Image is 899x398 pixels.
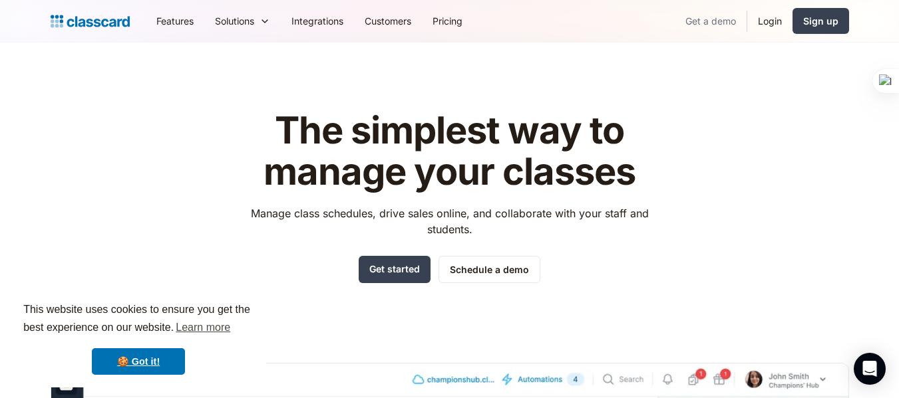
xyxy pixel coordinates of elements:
[204,6,281,36] div: Solutions
[92,348,185,375] a: dismiss cookie message
[793,8,849,34] a: Sign up
[23,302,254,338] span: This website uses cookies to ensure you get the best experience on our website.
[174,318,232,338] a: learn more about cookies
[146,6,204,36] a: Features
[803,14,838,28] div: Sign up
[11,289,266,387] div: cookieconsent
[238,110,661,192] h1: The simplest way to manage your classes
[675,6,747,36] a: Get a demo
[422,6,473,36] a: Pricing
[51,12,130,31] a: Logo
[359,256,431,283] a: Get started
[747,6,793,36] a: Login
[238,205,661,237] p: Manage class schedules, drive sales online, and collaborate with your staff and students.
[281,6,354,36] a: Integrations
[439,256,540,283] a: Schedule a demo
[354,6,422,36] a: Customers
[854,353,886,385] div: Open Intercom Messenger
[215,14,254,28] div: Solutions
